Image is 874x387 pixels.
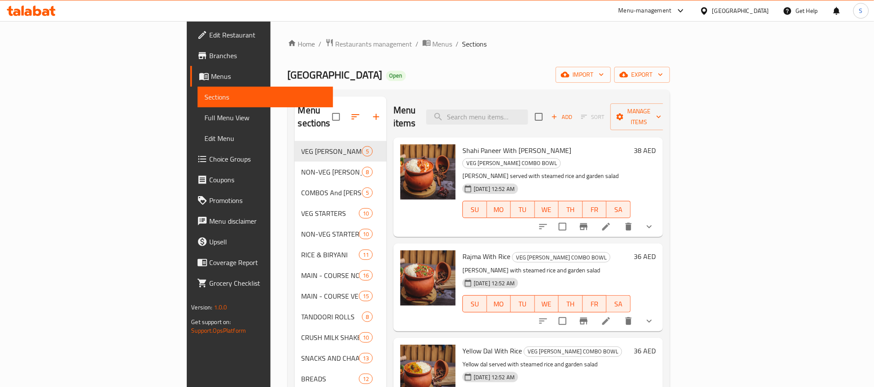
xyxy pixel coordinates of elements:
[190,231,333,252] a: Upsell
[575,110,610,124] span: Select section first
[712,6,769,16] div: [GEOGRAPHIC_DATA]
[362,312,373,322] div: items
[302,187,362,198] div: COMBOS And Thali
[535,295,559,312] button: WE
[295,224,387,244] div: NON-VEG STARTERS10
[456,39,459,49] li: /
[302,250,359,260] span: RICE & BIRYANI
[639,216,660,237] button: show more
[535,201,559,218] button: WE
[359,230,372,238] span: 10
[386,72,406,79] span: Open
[634,345,656,357] h6: 36 AED
[533,216,553,237] button: sort-choices
[190,169,333,190] a: Coupons
[487,295,511,312] button: MO
[295,182,387,203] div: COMBOS And [PERSON_NAME]5
[302,270,359,281] span: MAIN - COURSE NON VEGETERIAN
[359,250,373,260] div: items
[610,298,627,310] span: SA
[470,279,518,287] span: [DATE] 12:52 AM
[191,316,231,328] span: Get support on:
[533,311,553,331] button: sort-choices
[302,353,359,363] span: SNACKS AND CHAAT
[288,65,383,84] span: [GEOGRAPHIC_DATA]
[634,144,656,156] h6: 38 AED
[487,201,511,218] button: MO
[359,292,372,300] span: 15
[295,286,387,306] div: MAIN - COURSE VEGETERIAN15
[302,208,359,218] span: VEG STARTERS
[393,104,416,130] h2: Menu items
[209,257,326,268] span: Coverage Report
[302,291,359,301] span: MAIN - COURSE VEGETERIAN
[553,218,572,236] span: Select to update
[490,203,508,216] span: MO
[559,295,583,312] button: TH
[512,253,610,262] span: VEG [PERSON_NAME] COMBO BOWL
[634,250,656,262] h6: 36 AED
[345,106,366,127] span: Sort sections
[362,147,372,156] span: 5
[586,203,604,216] span: FR
[462,359,631,370] p: Yellow dal served with steamed rice and garden salad
[302,332,359,343] span: CRUSH MILK SHAKES
[302,167,362,177] span: NON-VEG [PERSON_NAME] BOWLS
[490,298,508,310] span: MO
[524,346,622,356] span: VEG [PERSON_NAME] COMBO BOWL
[524,346,622,357] div: VEG CURRY COMBO BOWL
[359,354,372,362] span: 13
[302,312,362,322] span: TANDOORI ROLLS
[617,106,661,128] span: Manage items
[295,265,387,286] div: MAIN - COURSE NON VEGETERIAN16
[209,278,326,288] span: Grocery Checklist
[644,222,654,232] svg: Show Choices
[325,38,412,50] a: Restaurants management
[362,313,372,321] span: 8
[204,92,326,102] span: Sections
[362,167,373,177] div: items
[538,203,556,216] span: WE
[618,216,639,237] button: delete
[586,298,604,310] span: FR
[563,69,604,80] span: import
[336,39,412,49] span: Restaurants management
[362,146,373,156] div: items
[295,348,387,368] div: SNACKS AND CHAAT13
[190,252,333,273] a: Coverage Report
[511,201,535,218] button: TU
[359,270,373,281] div: items
[209,216,326,226] span: Menu disclaimer
[302,167,362,177] div: NON-VEG CURRY BOWLS
[190,45,333,66] a: Branches
[288,38,670,50] nav: breadcrumb
[359,375,372,383] span: 12
[511,295,535,312] button: TU
[359,291,373,301] div: items
[302,374,359,384] span: BREADS
[583,201,607,218] button: FR
[463,158,560,168] span: VEG [PERSON_NAME] COMBO BOWL
[302,229,359,239] span: NON-VEG STARTERS
[462,250,510,263] span: Rajma With Rice
[573,311,594,331] button: Branch-specific-item
[514,203,531,216] span: TU
[538,298,556,310] span: WE
[462,201,487,218] button: SU
[191,302,212,313] span: Version:
[362,187,373,198] div: items
[601,316,611,326] a: Edit menu item
[530,108,548,126] span: Select section
[362,189,372,197] span: 5
[550,112,573,122] span: Add
[621,69,663,80] span: export
[462,344,522,357] span: Yellow Dal With Rice
[562,203,579,216] span: TH
[462,265,631,276] p: [PERSON_NAME] with steamed rice and garden salad
[209,195,326,206] span: Promotions
[462,158,561,169] div: VEG CURRY COMBO BOWL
